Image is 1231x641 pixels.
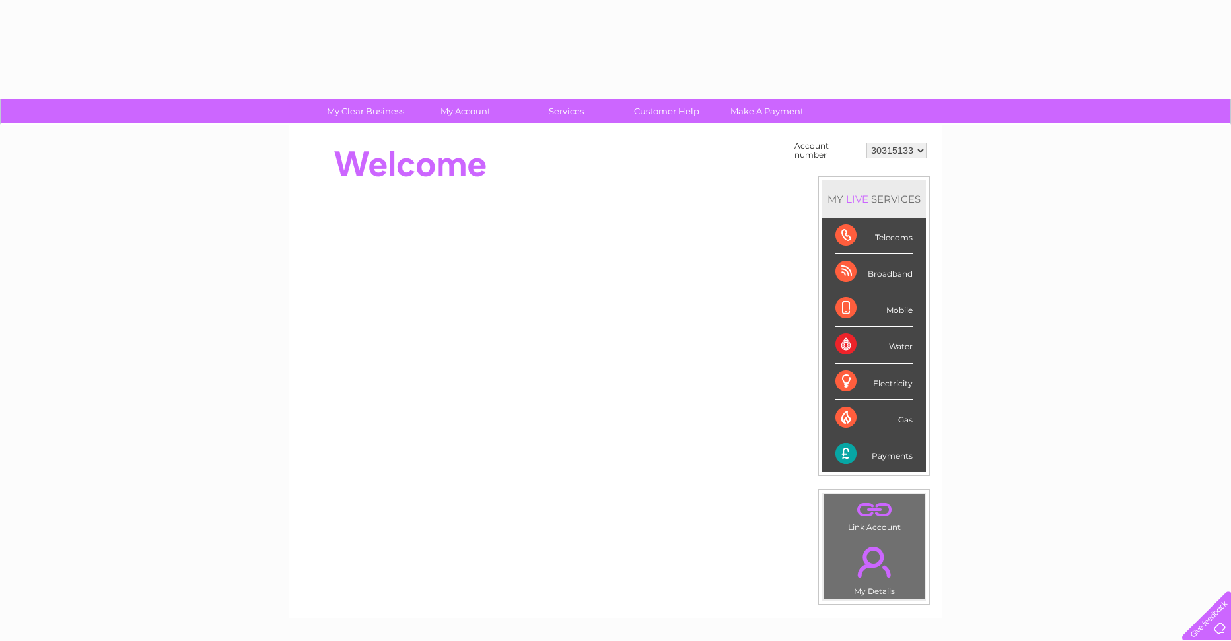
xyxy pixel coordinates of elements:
a: Make A Payment [713,99,822,123]
div: Payments [835,436,913,472]
td: Account number [791,138,863,163]
a: . [827,539,921,585]
div: Water [835,327,913,363]
div: Broadband [835,254,913,290]
div: Telecoms [835,218,913,254]
div: LIVE [843,193,871,205]
div: Gas [835,400,913,436]
a: Services [512,99,621,123]
a: My Clear Business [311,99,420,123]
a: . [827,498,921,521]
td: My Details [823,535,925,600]
td: Link Account [823,494,925,535]
a: Customer Help [612,99,721,123]
div: Mobile [835,290,913,327]
a: My Account [411,99,520,123]
div: Electricity [835,364,913,400]
div: MY SERVICES [822,180,926,218]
